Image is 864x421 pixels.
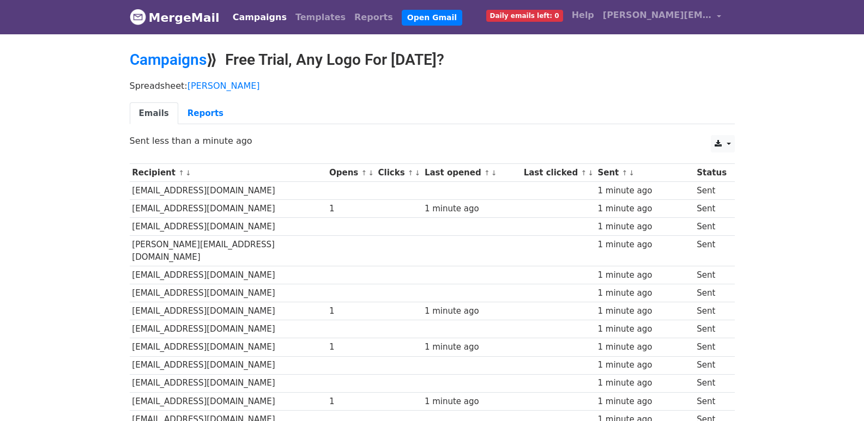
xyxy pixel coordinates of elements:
img: MergeMail logo [130,9,146,25]
a: MergeMail [130,6,220,29]
div: 1 minute ago [597,395,691,408]
td: Sent [694,302,729,320]
a: Open Gmail [402,10,462,26]
div: 1 minute ago [425,395,518,408]
p: Sent less than a minute ago [130,135,735,147]
span: Daily emails left: 0 [486,10,563,22]
span: [PERSON_NAME][EMAIL_ADDRESS][DOMAIN_NAME] [603,9,712,22]
th: Sent [595,164,694,182]
td: Sent [694,266,729,284]
td: [EMAIL_ADDRESS][DOMAIN_NAME] [130,302,327,320]
a: Emails [130,102,178,125]
th: Last clicked [521,164,595,182]
a: ↓ [629,169,635,177]
a: Templates [291,7,350,28]
a: ↑ [581,169,587,177]
td: [EMAIL_ADDRESS][DOMAIN_NAME] [130,266,327,284]
td: [EMAIL_ADDRESS][DOMAIN_NAME] [130,182,327,200]
div: 1 [329,305,373,318]
div: 1 minute ago [597,287,691,300]
td: [EMAIL_ADDRESS][DOMAIN_NAME] [130,356,327,374]
th: Last opened [422,164,521,182]
div: 1 minute ago [597,305,691,318]
td: [EMAIL_ADDRESS][DOMAIN_NAME] [130,200,327,218]
div: 1 minute ago [597,269,691,282]
div: 1 minute ago [597,359,691,371]
a: ↓ [185,169,191,177]
a: ↓ [588,169,594,177]
a: ↑ [408,169,414,177]
a: ↑ [178,169,184,177]
th: Status [694,164,729,182]
td: [EMAIL_ADDRESS][DOMAIN_NAME] [130,338,327,356]
div: 1 [329,341,373,353]
div: 1 minute ago [597,377,691,389]
a: ↓ [368,169,374,177]
td: Sent [694,200,729,218]
div: 1 minute ago [597,239,691,251]
td: Sent [694,236,729,266]
div: 1 minute ago [597,221,691,233]
td: Sent [694,374,729,392]
td: [EMAIL_ADDRESS][DOMAIN_NAME] [130,374,327,392]
div: 1 [329,203,373,215]
a: Reports [178,102,233,125]
a: ↑ [622,169,628,177]
div: 1 minute ago [425,203,518,215]
td: Sent [694,338,729,356]
a: Campaigns [130,51,207,69]
th: Opens [327,164,376,182]
a: Reports [350,7,397,28]
div: 1 [329,395,373,408]
td: [PERSON_NAME][EMAIL_ADDRESS][DOMAIN_NAME] [130,236,327,266]
td: [EMAIL_ADDRESS][DOMAIN_NAME] [130,218,327,236]
div: 1 minute ago [425,305,518,318]
td: Sent [694,356,729,374]
a: [PERSON_NAME] [188,81,260,91]
a: Help [567,4,599,26]
div: 1 minute ago [597,203,691,215]
div: 1 minute ago [597,185,691,197]
a: ↑ [361,169,367,177]
td: Sent [694,284,729,302]
td: Sent [694,392,729,410]
a: Campaigns [228,7,291,28]
td: [EMAIL_ADDRESS][DOMAIN_NAME] [130,284,327,302]
a: [PERSON_NAME][EMAIL_ADDRESS][DOMAIN_NAME] [599,4,726,30]
th: Recipient [130,164,327,182]
td: [EMAIL_ADDRESS][DOMAIN_NAME] [130,320,327,338]
p: Spreadsheet: [130,80,735,91]
a: ↓ [491,169,497,177]
a: Daily emails left: 0 [482,4,567,26]
td: Sent [694,320,729,338]
div: 1 minute ago [597,323,691,335]
td: Sent [694,218,729,236]
td: [EMAIL_ADDRESS][DOMAIN_NAME] [130,392,327,410]
div: 1 minute ago [425,341,518,353]
h2: ⟫ Free Trial, Any Logo For [DATE]? [130,51,735,69]
div: 1 minute ago [597,341,691,353]
a: ↓ [415,169,421,177]
a: ↑ [484,169,490,177]
td: Sent [694,182,729,200]
th: Clicks [376,164,422,182]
